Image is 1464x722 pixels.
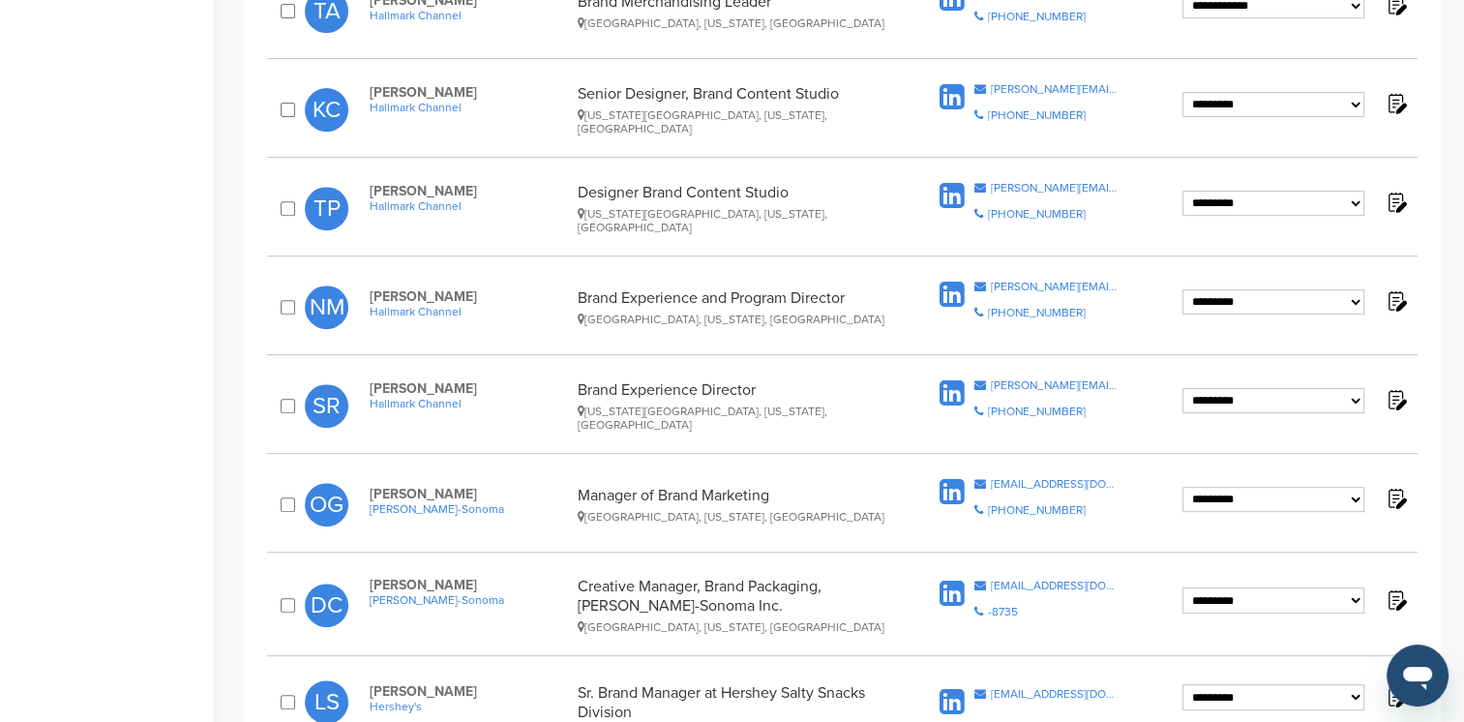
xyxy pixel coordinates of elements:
a: Hallmark Channel [370,199,567,213]
div: [PHONE_NUMBER] [988,109,1086,121]
img: Notes [1384,91,1408,115]
div: [PHONE_NUMBER] [988,406,1086,417]
a: Hallmark Channel [370,397,567,410]
span: [PERSON_NAME] [370,288,567,305]
div: [PERSON_NAME][EMAIL_ADDRESS][PERSON_NAME][DOMAIN_NAME] [991,182,1120,194]
div: [US_STATE][GEOGRAPHIC_DATA], [US_STATE], [GEOGRAPHIC_DATA] [578,108,888,135]
span: [PERSON_NAME] [370,577,567,593]
div: [GEOGRAPHIC_DATA], [US_STATE], [GEOGRAPHIC_DATA] [578,16,888,30]
span: NM [305,286,348,329]
div: Creative Manager, Brand Packaging, [PERSON_NAME]-Sonoma Inc. [578,577,888,634]
div: [PERSON_NAME][EMAIL_ADDRESS][PERSON_NAME][DOMAIN_NAME] [991,281,1120,292]
img: Notes [1384,486,1408,510]
div: Brand Experience and Program Director [578,288,888,326]
div: [EMAIL_ADDRESS][DOMAIN_NAME] [991,478,1120,490]
span: KC [305,88,348,132]
img: Notes [1384,288,1408,313]
img: Notes [1384,587,1408,612]
div: [PHONE_NUMBER] [988,307,1086,318]
span: [PERSON_NAME] [370,183,567,199]
div: Manager of Brand Marketing [578,486,888,524]
div: -8735 [988,606,1018,617]
div: [PERSON_NAME][EMAIL_ADDRESS][PERSON_NAME][DOMAIN_NAME] [991,379,1120,391]
a: [PERSON_NAME]-Sonoma [370,593,567,607]
a: Hallmark Channel [370,9,567,22]
div: [US_STATE][GEOGRAPHIC_DATA], [US_STATE], [GEOGRAPHIC_DATA] [578,405,888,432]
iframe: Button to launch messaging window [1387,645,1449,707]
div: [PHONE_NUMBER] [988,208,1086,220]
div: Designer Brand Content Studio [578,183,888,234]
span: OG [305,483,348,526]
span: DC [305,584,348,627]
div: Sr. Brand Manager at Hershey Salty Snacks Division [578,683,888,722]
span: TP [305,187,348,230]
a: [PERSON_NAME]-Sonoma [370,502,567,516]
span: [PERSON_NAME] [370,683,567,700]
div: [PHONE_NUMBER] [988,504,1086,516]
div: [GEOGRAPHIC_DATA], [US_STATE], [GEOGRAPHIC_DATA] [578,620,888,634]
a: Hallmark Channel [370,305,567,318]
span: [PERSON_NAME] [370,380,567,397]
div: [GEOGRAPHIC_DATA], [US_STATE], [GEOGRAPHIC_DATA] [578,510,888,524]
div: [EMAIL_ADDRESS][DOMAIN_NAME] [991,688,1120,700]
div: [PHONE_NUMBER] [988,11,1086,22]
span: [PERSON_NAME] [370,84,567,101]
div: [PERSON_NAME][EMAIL_ADDRESS][PERSON_NAME][DOMAIN_NAME] [991,83,1120,95]
div: [EMAIL_ADDRESS][DOMAIN_NAME] [991,580,1120,591]
img: Notes [1384,190,1408,214]
a: Hallmark Channel [370,101,567,114]
img: Notes [1384,684,1408,708]
img: Notes [1384,387,1408,411]
div: Senior Designer, Brand Content Studio [578,84,888,135]
span: [PERSON_NAME] [370,486,567,502]
div: Brand Experience Director [578,380,888,432]
div: [GEOGRAPHIC_DATA], [US_STATE], [GEOGRAPHIC_DATA] [578,313,888,326]
div: [US_STATE][GEOGRAPHIC_DATA], [US_STATE], [GEOGRAPHIC_DATA] [578,207,888,234]
a: Hershey's [370,700,567,713]
span: SR [305,384,348,428]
